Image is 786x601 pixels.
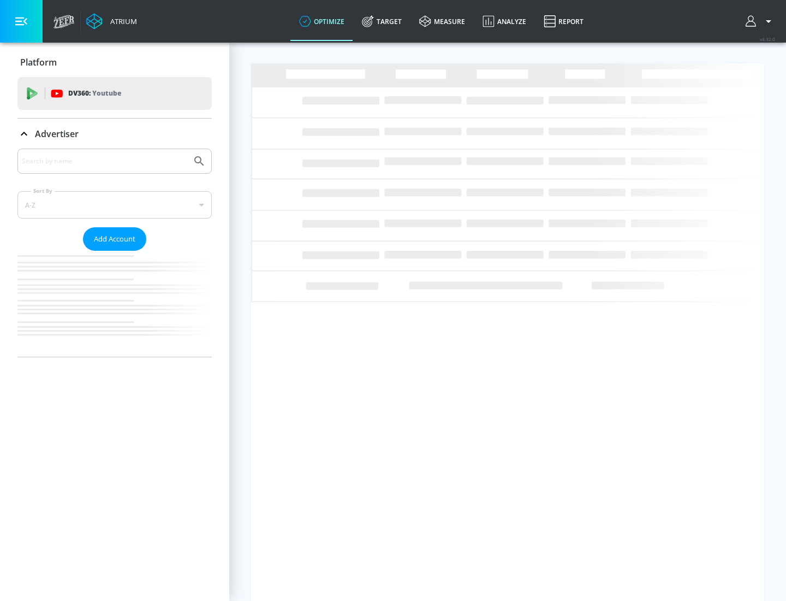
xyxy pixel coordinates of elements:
[17,149,212,357] div: Advertiser
[92,87,121,99] p: Youtube
[31,187,55,195] label: Sort By
[290,2,353,41] a: optimize
[68,87,121,99] p: DV360:
[86,13,137,30] a: Atrium
[22,154,187,168] input: Search by name
[106,16,137,26] div: Atrium
[94,233,135,245] span: Add Account
[17,119,212,149] div: Advertiser
[35,128,79,140] p: Advertiser
[353,2,410,41] a: Target
[535,2,592,41] a: Report
[17,47,212,78] div: Platform
[474,2,535,41] a: Analyze
[20,56,57,68] p: Platform
[410,2,474,41] a: measure
[17,251,212,357] nav: list of Advertiser
[83,227,146,251] button: Add Account
[17,191,212,219] div: A-Z
[17,77,212,110] div: DV360: Youtube
[760,36,775,42] span: v 4.32.0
